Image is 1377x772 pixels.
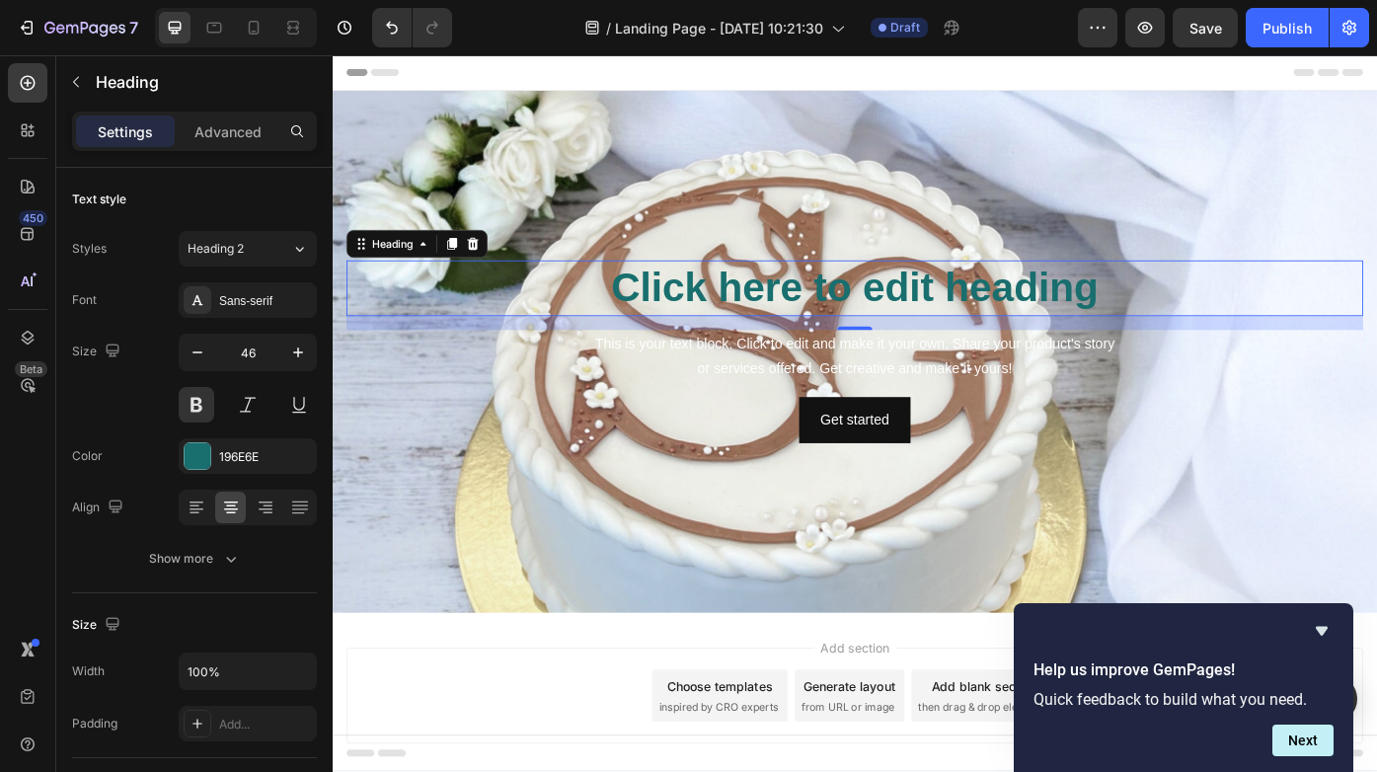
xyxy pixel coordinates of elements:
button: Publish [1246,8,1329,47]
span: Landing Page - [DATE] 10:21:30 [615,18,823,39]
div: Color [72,447,103,465]
div: Get started [553,400,631,428]
span: / [606,18,611,39]
span: Add section [546,661,640,682]
div: Text style [72,191,126,208]
div: Undo/Redo [372,8,452,47]
div: Publish [1262,18,1312,39]
div: Size [72,339,124,365]
div: Align [72,495,127,521]
div: 196E6E [219,448,312,466]
h2: Help us improve GemPages! [1033,658,1334,682]
button: 7 [8,8,147,47]
div: Generate layout [535,706,639,727]
span: inspired by CRO experts [370,731,505,748]
span: then drag & drop elements [664,731,811,748]
div: Size [72,612,124,639]
p: Heading [96,70,309,94]
div: Add blank section [679,706,800,727]
button: Hide survey [1310,619,1334,643]
p: Quick feedback to build what you need. [1033,690,1334,709]
div: 450 [19,210,47,226]
div: Heading [40,205,95,223]
div: Help us improve GemPages! [1033,619,1334,756]
button: Next question [1272,725,1334,756]
span: from URL or image [532,731,638,748]
button: Get started [529,388,654,440]
input: Auto [180,654,316,689]
div: Add... [219,716,312,733]
div: Beta [15,361,47,377]
button: Show more [72,541,317,577]
div: Sans-serif [219,292,312,310]
iframe: Design area [333,55,1377,772]
div: Padding [72,715,117,733]
div: Font [72,291,97,309]
div: Show more [149,549,241,569]
span: Save [1189,20,1222,37]
span: Heading 2 [188,240,244,258]
button: Heading 2 [179,231,317,267]
p: 7 [129,16,138,39]
button: Save [1173,8,1238,47]
span: Draft [890,19,920,37]
h2: Click here to edit heading [16,233,1169,296]
p: Advanced [194,121,262,142]
div: Width [72,662,105,680]
div: Styles [72,240,107,258]
p: Settings [98,121,153,142]
div: This is your text block. Click to edit and make it your own. Share your product's story or servic... [16,312,1169,373]
div: Choose templates [380,706,499,727]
